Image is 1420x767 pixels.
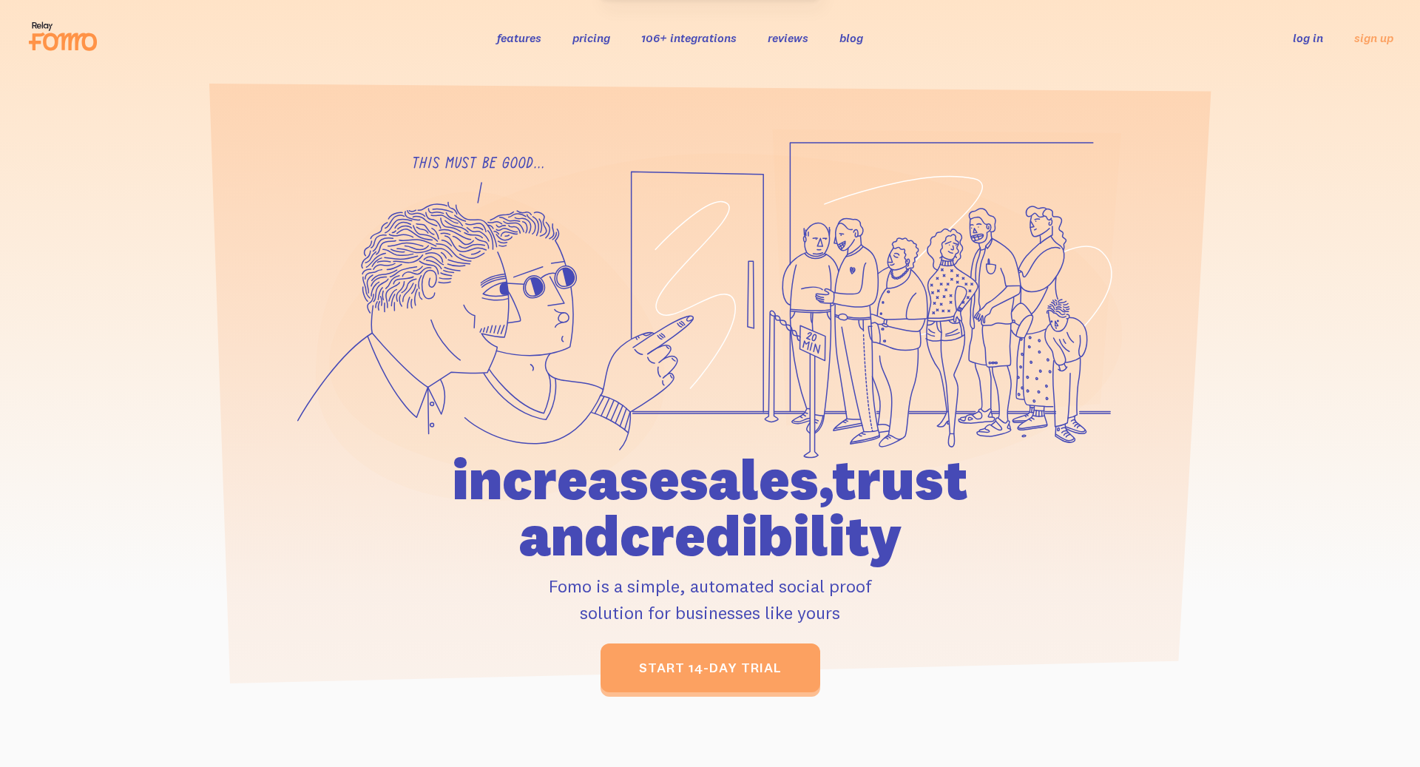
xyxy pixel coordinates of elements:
a: blog [839,30,863,45]
a: 106+ integrations [641,30,737,45]
a: log in [1293,30,1323,45]
a: start 14-day trial [601,643,820,692]
a: reviews [768,30,808,45]
a: pricing [572,30,610,45]
p: Fomo is a simple, automated social proof solution for businesses like yours [368,572,1052,626]
h1: increase sales, trust and credibility [368,451,1052,564]
a: features [497,30,541,45]
a: sign up [1354,30,1393,46]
